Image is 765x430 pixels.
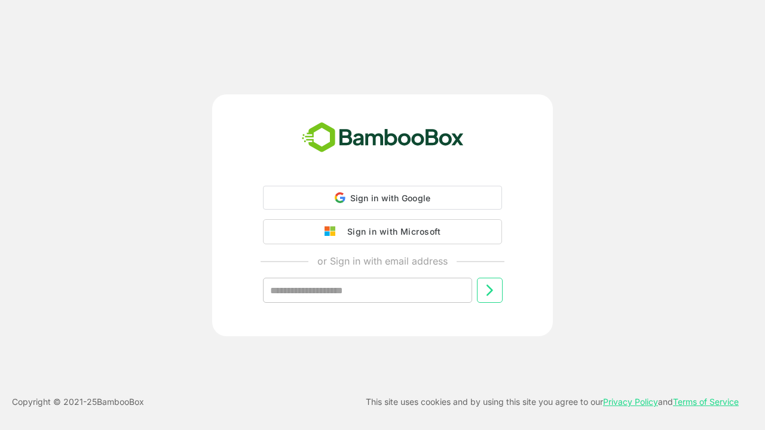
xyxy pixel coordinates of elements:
p: This site uses cookies and by using this site you agree to our and [366,395,739,409]
p: Copyright © 2021- 25 BambooBox [12,395,144,409]
img: bamboobox [295,118,470,158]
a: Privacy Policy [603,397,658,407]
a: Terms of Service [673,397,739,407]
button: Sign in with Microsoft [263,219,502,244]
img: google [325,226,341,237]
span: Sign in with Google [350,193,431,203]
p: or Sign in with email address [317,254,448,268]
div: Sign in with Google [263,186,502,210]
div: Sign in with Microsoft [341,224,440,239]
